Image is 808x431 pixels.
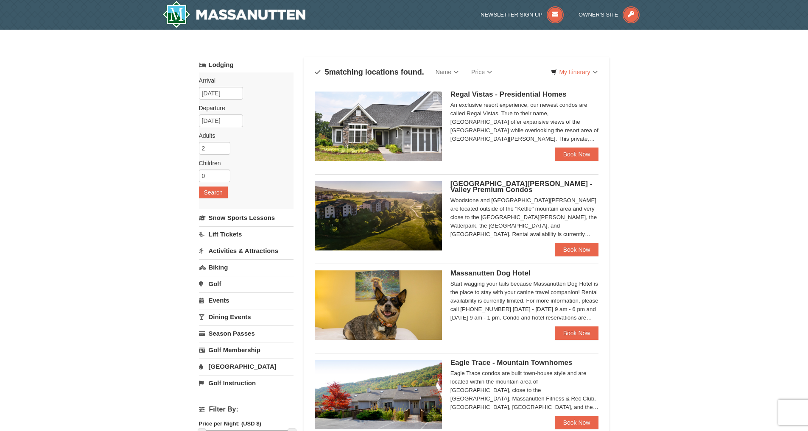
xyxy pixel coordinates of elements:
[315,92,442,161] img: 19218991-1-902409a9.jpg
[450,196,599,239] div: Woodstone and [GEOGRAPHIC_DATA][PERSON_NAME] are located outside of the "Kettle" mountain area an...
[199,210,294,225] a: Snow Sports Lessons
[199,186,228,198] button: Search
[450,180,593,194] span: [GEOGRAPHIC_DATA][PERSON_NAME] - Valley Premium Condos
[199,292,294,308] a: Events
[555,147,599,161] a: Book Now
[199,159,287,167] label: Children
[429,64,465,81] a: Name
[481,11,542,18] span: Newsletter Sign Up
[199,259,294,275] a: Biking
[579,11,618,18] span: Owner's Site
[162,1,306,28] img: Massanutten Resort Logo
[315,181,442,250] img: 19219041-4-ec11c166.jpg
[199,359,294,374] a: [GEOGRAPHIC_DATA]
[162,1,306,28] a: Massanutten Resort
[579,11,640,18] a: Owner's Site
[555,243,599,256] a: Book Now
[450,90,567,98] span: Regal Vistas - Presidential Homes
[199,420,261,427] strong: Price per Night: (USD $)
[199,325,294,341] a: Season Passes
[199,243,294,259] a: Activities & Attractions
[199,342,294,358] a: Golf Membership
[199,309,294,325] a: Dining Events
[199,76,287,85] label: Arrival
[481,11,564,18] a: Newsletter Sign Up
[315,68,424,76] h4: matching locations found.
[450,369,599,412] div: Eagle Trace condos are built town-house style and are located within the mountain area of [GEOGRA...
[199,276,294,292] a: Golf
[199,406,294,413] h4: Filter By:
[199,57,294,72] a: Lodging
[545,66,603,78] a: My Itinerary
[450,280,599,322] div: Start wagging your tails because Massanutten Dog Hotel is the place to stay with your canine trav...
[199,375,294,391] a: Golf Instruction
[555,326,599,340] a: Book Now
[450,269,531,277] span: Massanutten Dog Hotel
[199,131,287,140] label: Adults
[450,101,599,143] div: An exclusive resort experience, our newest condos are called Regal Vistas. True to their name, [G...
[315,270,442,340] img: 27428181-5-81c892a3.jpg
[465,64,498,81] a: Price
[555,416,599,429] a: Book Now
[450,359,573,367] span: Eagle Trace - Mountain Townhomes
[325,68,329,76] span: 5
[199,226,294,242] a: Lift Tickets
[315,360,442,429] img: 19218983-1-9b289e55.jpg
[199,104,287,112] label: Departure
